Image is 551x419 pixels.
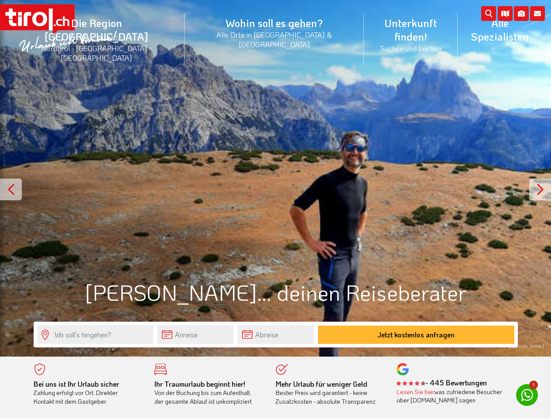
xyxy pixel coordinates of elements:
[157,325,233,344] input: Anreise
[276,380,384,406] div: Bester Preis wird garantiert - keine Zusatzkosten - absolute Transparenz
[529,381,538,389] span: 1
[374,43,447,53] small: Suchen und buchen
[397,378,487,387] b: - 445 Bewertungen
[514,6,529,21] i: Fotogalerie
[37,325,153,344] input: Wo soll's hingehen?
[397,388,505,405] div: was zufriedene Besucher über [DOMAIN_NAME] sagen
[19,43,174,62] small: Nordtirol - [GEOGRAPHIC_DATA] - [GEOGRAPHIC_DATA]
[458,7,542,53] a: Alle Spezialisten
[397,388,435,396] a: Lesen Sie hier
[154,380,263,406] div: Von der Buchung bis zum Aufenthalt, der gesamte Ablauf ist unkompliziert
[530,6,545,21] i: Kontakt
[9,7,185,72] a: Die Region [GEOGRAPHIC_DATA]Nordtirol - [GEOGRAPHIC_DATA] - [GEOGRAPHIC_DATA]
[276,379,367,388] b: Mehr Urlaub für weniger Geld
[34,379,119,388] b: Bei uns ist Ihr Urlaub sicher
[195,30,354,49] small: Alle Orte in [GEOGRAPHIC_DATA] & [GEOGRAPHIC_DATA]
[516,384,538,406] a: 1
[498,6,513,21] i: Karte öffnen
[154,379,245,388] b: Ihr Traumurlaub beginnt hier!
[318,326,514,344] button: Jetzt kostenlos anfragen
[34,380,142,406] div: Zahlung erfolgt vor Ort. Direkter Kontakt mit dem Gastgeber
[238,325,314,344] input: Abreise
[364,7,457,62] a: Unterkunft finden!Suchen und buchen
[34,280,518,304] h1: [PERSON_NAME]... deinen Reiseberater
[185,7,364,58] a: Wohin soll es gehen?Alle Orte in [GEOGRAPHIC_DATA] & [GEOGRAPHIC_DATA]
